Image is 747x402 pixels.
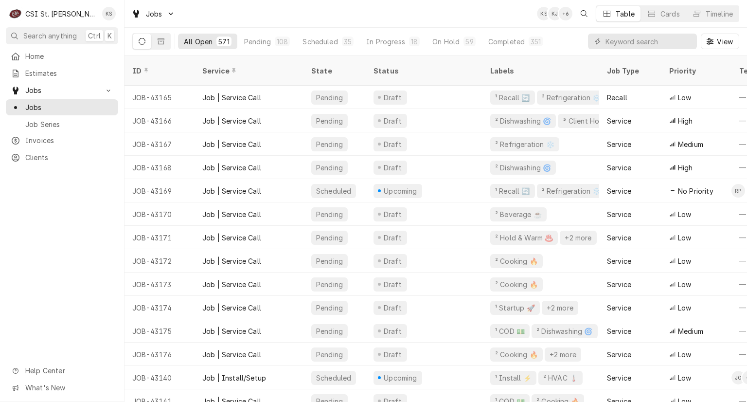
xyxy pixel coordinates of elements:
div: Pending [315,233,344,243]
a: Invoices [6,132,118,148]
a: Go to Jobs [127,6,179,22]
div: Pending [315,326,344,336]
div: ² Hold & Warm ♨️ [494,233,554,243]
div: JOB-43167 [124,132,195,156]
div: Job | Service Call [202,256,261,266]
div: Pending [315,256,344,266]
div: KS [537,7,551,20]
div: JOB-43171 [124,226,195,249]
div: Job | Service Call [202,233,261,243]
div: ¹ COD 💵 [494,326,526,336]
div: Pending [315,92,344,103]
div: Job | Service Call [202,326,261,336]
span: Home [25,51,113,61]
div: 571 [218,37,229,47]
div: ¹ Startup 🚀 [494,303,536,313]
div: C [9,7,22,20]
div: JOB-43174 [124,296,195,319]
div: State [311,66,358,76]
div: Draft [382,209,403,219]
div: Job Type [607,66,654,76]
span: No Priority [678,186,713,196]
div: Service [607,303,631,313]
div: Pending [315,163,344,173]
span: Low [678,279,691,290]
div: Service [607,186,631,196]
button: View [701,34,739,49]
div: On Hold [432,37,460,47]
span: Low [678,373,691,383]
div: ² Refrigeration ❄️ [541,92,602,103]
span: Search anything [23,31,77,41]
div: Service [607,373,631,383]
span: High [678,116,693,126]
div: Scheduled [315,373,352,383]
div: ID [132,66,185,76]
div: ² Dishwashing 🌀 [535,326,593,336]
div: JOB-43176 [124,343,195,366]
span: Clients [25,152,113,163]
div: Job | Service Call [202,349,261,360]
div: Service [607,163,631,173]
div: Job | Service Call [202,186,261,196]
div: Service [607,209,631,219]
div: Job | Service Call [202,303,261,313]
div: Completed [488,37,525,47]
div: Draft [382,233,403,243]
div: Labels [490,66,591,76]
div: JOB-43172 [124,249,195,273]
a: Go to Help Center [6,363,118,379]
div: Draft [382,163,403,173]
div: ² Cooking 🔥 [494,256,539,266]
div: Job | Service Call [202,139,261,149]
div: ² Cooking 🔥 [494,349,539,360]
div: ² Dishwashing 🌀 [494,116,552,126]
div: 35 [344,37,352,47]
div: Service [607,256,631,266]
div: Priority [669,66,722,76]
div: KJ [548,7,562,20]
div: Service [607,349,631,360]
div: Service [202,66,294,76]
div: 108 [277,37,288,47]
div: Recall [607,92,627,103]
div: Job | Service Call [202,279,261,290]
div: JOB-43170 [124,202,195,226]
div: Timeline [706,9,733,19]
div: 351 [531,37,541,47]
div: Pending [315,279,344,290]
a: Go to Jobs [6,82,118,98]
span: Low [678,303,691,313]
div: Pending [315,303,344,313]
div: Upcoming [383,186,419,196]
div: JOB-43166 [124,109,195,132]
div: ² Beverage ☕️ [494,209,543,219]
div: + 6 [559,7,572,20]
div: CSI St. [PERSON_NAME] [25,9,97,19]
div: Draft [382,349,403,360]
div: RP [731,184,745,198]
button: Open search [576,6,592,21]
div: ² Refrigeration ❄️ [541,186,602,196]
div: Service [607,326,631,336]
div: ¹ Recall 🔄 [494,92,531,103]
div: Job | Install/Setup [202,373,266,383]
span: Low [678,256,691,266]
div: +2 more [564,233,592,243]
div: ² Refrigeration ❄️ [494,139,555,149]
div: ² Dishwashing 🌀 [494,163,552,173]
span: Low [678,349,691,360]
span: Ctrl [88,31,101,41]
span: Jobs [146,9,162,19]
div: Pending [315,139,344,149]
div: Ryan Potts's Avatar [731,184,745,198]
input: Keyword search [605,34,692,49]
span: Invoices [25,135,113,146]
div: 59 [465,37,473,47]
span: Jobs [25,85,99,95]
div: +2 more [546,303,574,313]
a: Go to What's New [6,380,118,396]
span: Low [678,92,691,103]
a: Job Series [6,116,118,132]
div: Table [616,9,635,19]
